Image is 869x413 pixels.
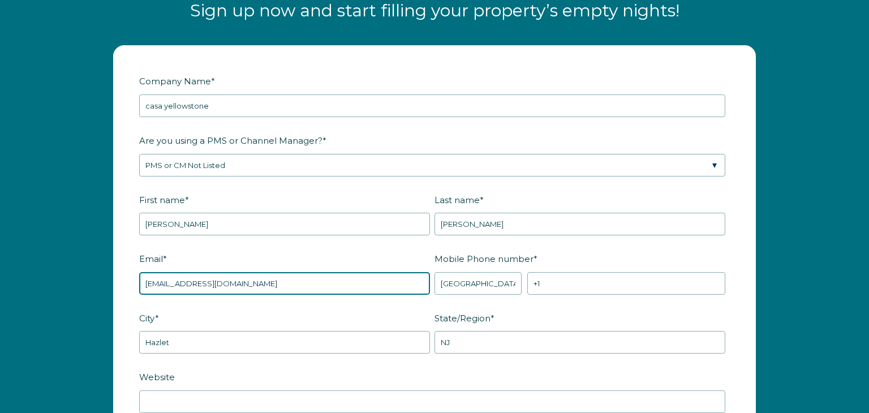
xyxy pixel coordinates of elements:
[434,191,480,209] span: Last name
[139,72,211,90] span: Company Name
[139,250,163,268] span: Email
[139,191,185,209] span: First name
[434,309,491,327] span: State/Region
[139,309,155,327] span: City
[139,132,322,149] span: Are you using a PMS or Channel Manager?
[139,368,175,386] span: Website
[434,250,534,268] span: Mobile Phone number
